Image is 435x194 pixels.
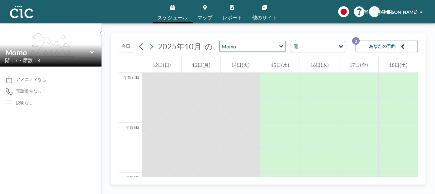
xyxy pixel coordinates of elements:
[220,41,279,52] input: モモ
[16,77,46,82] font: アメニティなし
[19,58,21,62] font: •
[389,62,408,68] font: 18日(土)
[231,62,250,68] font: 14日(火)
[152,62,171,68] font: 12日(日)
[253,14,277,20] font: 他のサイト
[158,14,188,20] font: スケジュール
[126,125,139,130] font: 午前1時
[10,6,33,18] img: 組織ロゴ
[310,62,329,68] font: 16日(木)
[126,175,139,180] font: 午前2時
[349,62,368,68] font: 17日(金)
[223,14,243,20] font: レポート
[271,62,289,68] font: 15日(水)
[16,100,33,105] font: 説明なし
[23,57,40,63] font: 席数：4
[294,43,299,49] font: 週
[355,38,357,44] font: 2
[119,41,133,52] button: 今日
[5,57,18,63] font: 階：7
[205,42,213,51] font: の
[158,42,201,51] font: 2025年10月
[16,88,42,93] font: 電話番号なし
[121,43,130,49] font: 今日
[300,42,335,51] input: オプションを検索
[198,14,213,20] font: マップ
[124,75,139,80] font: 午前12時
[356,41,418,52] button: あなたの予約2
[369,43,396,49] font: あなたの予約
[382,9,417,15] font: [PERSON_NAME]
[5,48,90,57] input: モモ
[291,41,345,52] div: オプションを検索
[192,62,210,68] font: 13日(月)
[357,9,392,14] font: [PERSON_NAME]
